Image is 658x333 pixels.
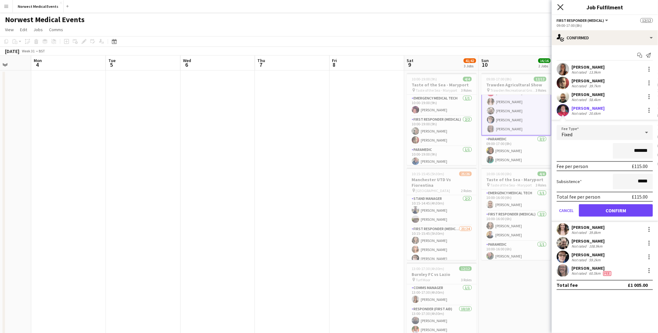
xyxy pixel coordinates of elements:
[534,77,547,81] span: 12/12
[407,284,477,306] app-card-role: Comms Manager1/113:00-17:30 (4h30m)[PERSON_NAME]
[464,58,476,63] span: 41/42
[257,61,265,68] span: 7
[407,116,477,146] app-card-role: First Responder (Medical)2/210:00-19:00 (9h)[PERSON_NAME][PERSON_NAME]
[557,18,609,23] button: First Responder (Medical)
[572,224,605,230] div: [PERSON_NAME]
[588,258,602,262] div: 59.2km
[183,58,191,63] span: Wed
[482,73,552,165] app-job-card: 09:00-17:00 (8h)12/12Trawden Agricultural Show Trawden Recreational Ground3 Roles[PERSON_NAME][PE...
[108,58,116,63] span: Tue
[632,163,648,169] div: £115.00
[552,30,658,45] div: Confirmed
[47,26,66,34] a: Comms
[572,78,605,84] div: [PERSON_NAME]
[31,26,45,34] a: Jobs
[557,18,604,23] span: First Responder (Medical)
[2,26,16,34] a: View
[557,179,582,184] label: Subsistence
[407,73,477,165] app-job-card: 10:00-19:00 (9h)4/4Taste of the Sea - Maryport Taste of the Sea - Maryport3 RolesEmergency Medica...
[481,61,489,68] span: 10
[538,58,551,63] span: 16/16
[39,49,45,53] div: BST
[463,77,472,81] span: 4/4
[557,163,588,169] div: Fee per person
[182,61,191,68] span: 6
[49,27,63,32] span: Comms
[588,271,602,276] div: 60.5km
[482,82,552,88] h3: Trawden Agricultural Show
[407,95,477,116] app-card-role: Emergency Medical Tech1/110:00-19:00 (9h)[PERSON_NAME]
[536,183,547,187] span: 3 Roles
[572,271,588,276] div: Not rated
[538,171,547,176] span: 4/4
[459,171,472,176] span: 25/26
[557,194,601,200] div: Total fee per person
[412,266,444,271] span: 13:00-17:30 (4h30m)
[588,111,602,116] div: 20.6km
[572,105,605,111] div: [PERSON_NAME]
[407,168,477,260] div: 10:15-15:45 (5h30m)25/26Manchester UTD Vs Fiorentina [GEOGRAPHIC_DATA]2 RolesStand Manager2/210:1...
[5,15,85,24] h1: Norwest Medical Events
[557,282,578,288] div: Total fee
[34,58,42,63] span: Mon
[5,27,14,32] span: View
[33,61,42,68] span: 4
[572,265,613,271] div: [PERSON_NAME]
[407,177,477,188] h3: Manchester UTD Vs Fiorentina
[17,26,30,34] a: Edit
[464,64,476,68] div: 3 Jobs
[258,58,265,63] span: Thu
[461,88,472,93] span: 3 Roles
[416,88,458,93] span: Taste of the Sea - Maryport
[482,177,552,182] h3: Taste of the Sea - Maryport
[603,271,611,276] span: Fee
[412,171,444,176] span: 10:15-15:45 (5h30m)
[572,70,588,75] div: Not rated
[572,244,588,249] div: Not rated
[482,211,552,241] app-card-role: First Responder (Medical)2/210:00-16:00 (6h)[PERSON_NAME][PERSON_NAME]
[632,194,648,200] div: £115.00
[13,0,64,12] button: Norwest Medical Events
[407,146,477,167] app-card-role: Paramedic1/110:00-19:00 (9h)[PERSON_NAME]
[459,266,472,271] span: 12/12
[536,88,547,93] span: 3 Roles
[407,272,477,277] h3: Burnley FC vs Lazio
[539,64,551,68] div: 2 Jobs
[628,282,648,288] div: £1 005.00
[5,48,19,54] div: [DATE]
[572,84,588,88] div: Not rated
[588,84,602,88] div: 39.7km
[482,190,552,211] app-card-role: Emergency Medical Tech1/110:00-16:00 (6h)[PERSON_NAME]
[487,171,512,176] span: 10:00-16:00 (6h)
[588,97,602,102] div: 58.4km
[412,77,437,81] span: 10:00-19:00 (9h)
[461,277,472,282] span: 3 Roles
[557,204,576,217] button: Cancel
[562,131,573,138] span: Fixed
[107,61,116,68] span: 5
[20,27,27,32] span: Edit
[602,271,613,276] div: Crew has different fees then in role
[482,168,552,260] app-job-card: 10:00-16:00 (6h)4/4Taste of the Sea - Maryport Taste of the Sea - Maryport3 RolesEmergency Medica...
[487,77,512,81] span: 09:00-17:00 (8h)
[588,70,602,75] div: 13.9km
[331,61,337,68] span: 8
[416,188,450,193] span: [GEOGRAPHIC_DATA]
[588,244,604,249] div: 108.9km
[557,23,653,28] div: 09:00-17:00 (8h)
[572,111,588,116] div: Not rated
[332,58,337,63] span: Fri
[461,188,472,193] span: 2 Roles
[641,18,653,23] span: 12/12
[416,277,431,282] span: Turf Moor
[572,258,588,262] div: Not rated
[33,27,43,32] span: Jobs
[407,82,477,88] h3: Taste of the Sea - Maryport
[406,61,414,68] span: 9
[572,92,605,97] div: [PERSON_NAME]
[572,238,605,244] div: [PERSON_NAME]
[572,97,588,102] div: Not rated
